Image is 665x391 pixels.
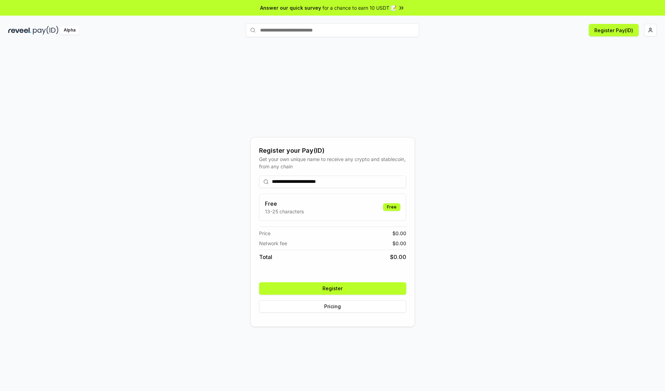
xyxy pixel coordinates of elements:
[259,230,271,237] span: Price
[259,300,406,313] button: Pricing
[265,208,304,215] p: 13-25 characters
[259,253,272,261] span: Total
[259,240,287,247] span: Network fee
[259,282,406,295] button: Register
[383,203,400,211] div: Free
[392,230,406,237] span: $ 0.00
[259,155,406,170] div: Get your own unique name to receive any crypto and stablecoin, from any chain
[33,26,59,35] img: pay_id
[259,146,406,155] div: Register your Pay(ID)
[265,199,304,208] h3: Free
[260,4,321,11] span: Answer our quick survey
[390,253,406,261] span: $ 0.00
[60,26,79,35] div: Alpha
[322,4,397,11] span: for a chance to earn 10 USDT 📝
[589,24,639,36] button: Register Pay(ID)
[8,26,32,35] img: reveel_dark
[392,240,406,247] span: $ 0.00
